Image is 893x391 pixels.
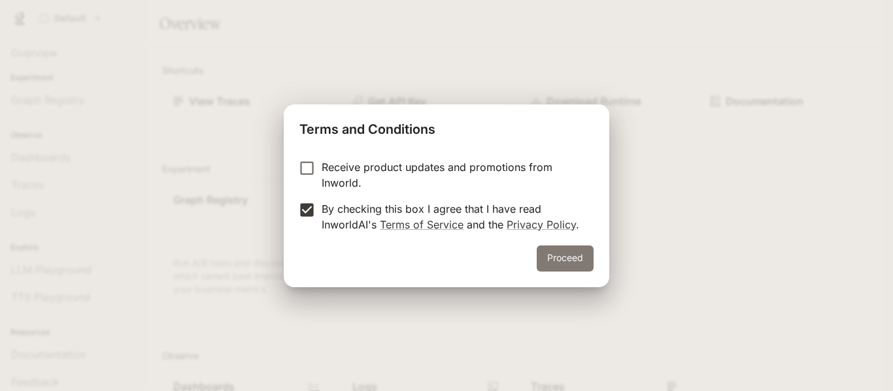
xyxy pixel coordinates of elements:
[507,218,576,231] a: Privacy Policy
[537,245,594,272] button: Proceed
[322,201,583,232] p: By checking this box I agree that I have read InworldAI's and the .
[284,104,609,149] h2: Terms and Conditions
[380,218,463,231] a: Terms of Service
[322,159,583,191] p: Receive product updates and promotions from Inworld.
